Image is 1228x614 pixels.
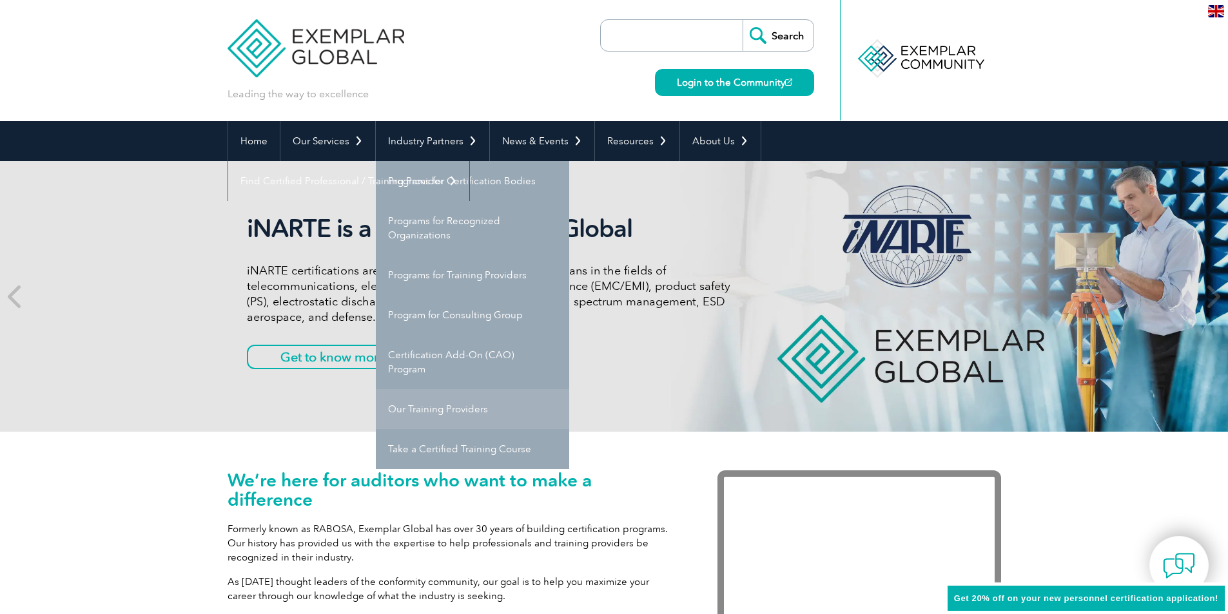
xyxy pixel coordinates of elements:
a: Certification Add-On (CAO) Program [376,335,569,389]
a: Our Training Providers [376,389,569,429]
input: Search [743,20,814,51]
h1: We’re here for auditors who want to make a difference [228,470,679,509]
p: Leading the way to excellence [228,87,369,101]
a: Programs for Training Providers [376,255,569,295]
a: About Us [680,121,761,161]
a: Programs for Recognized Organizations [376,201,569,255]
img: open_square.png [785,79,792,86]
img: en [1208,5,1224,17]
img: contact-chat.png [1163,550,1195,582]
a: Resources [595,121,679,161]
a: Get to know more about iNARTE [247,345,505,369]
span: Get 20% off on your new personnel certification application! [954,593,1218,603]
a: Program for Consulting Group [376,295,569,335]
a: Industry Partners [376,121,489,161]
a: Our Services [280,121,375,161]
h2: iNARTE is a Part of Exemplar Global [247,214,730,244]
a: Find Certified Professional / Training Provider [228,161,469,201]
a: Home [228,121,280,161]
a: Programs for Certification Bodies [376,161,569,201]
p: iNARTE certifications are for qualified engineers and technicians in the fields of telecommunicat... [247,263,730,325]
a: Login to the Community [655,69,814,96]
p: As [DATE] thought leaders of the conformity community, our goal is to help you maximize your care... [228,575,679,603]
a: News & Events [490,121,594,161]
a: Take a Certified Training Course [376,429,569,469]
p: Formerly known as RABQSA, Exemplar Global has over 30 years of building certification programs. O... [228,522,679,564]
